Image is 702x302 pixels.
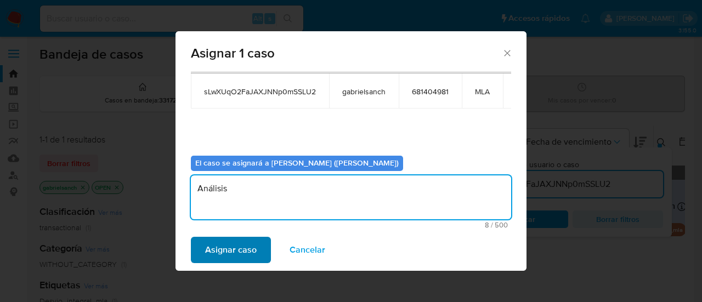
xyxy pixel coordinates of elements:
[475,87,490,96] span: MLA
[191,237,271,263] button: Asignar caso
[502,48,512,58] button: Cerrar ventana
[275,237,339,263] button: Cancelar
[175,31,526,271] div: assign-modal
[342,87,386,96] span: gabrielsanch
[204,87,316,96] span: sLwXUqO2FaJAXJNNp0mSSLU2
[290,238,325,262] span: Cancelar
[205,238,257,262] span: Asignar caso
[195,157,399,168] b: El caso se asignará a [PERSON_NAME] ([PERSON_NAME])
[191,175,511,219] textarea: Análisis
[191,47,502,60] span: Asignar 1 caso
[194,221,508,229] span: Máximo 500 caracteres
[412,87,449,96] span: 681404981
